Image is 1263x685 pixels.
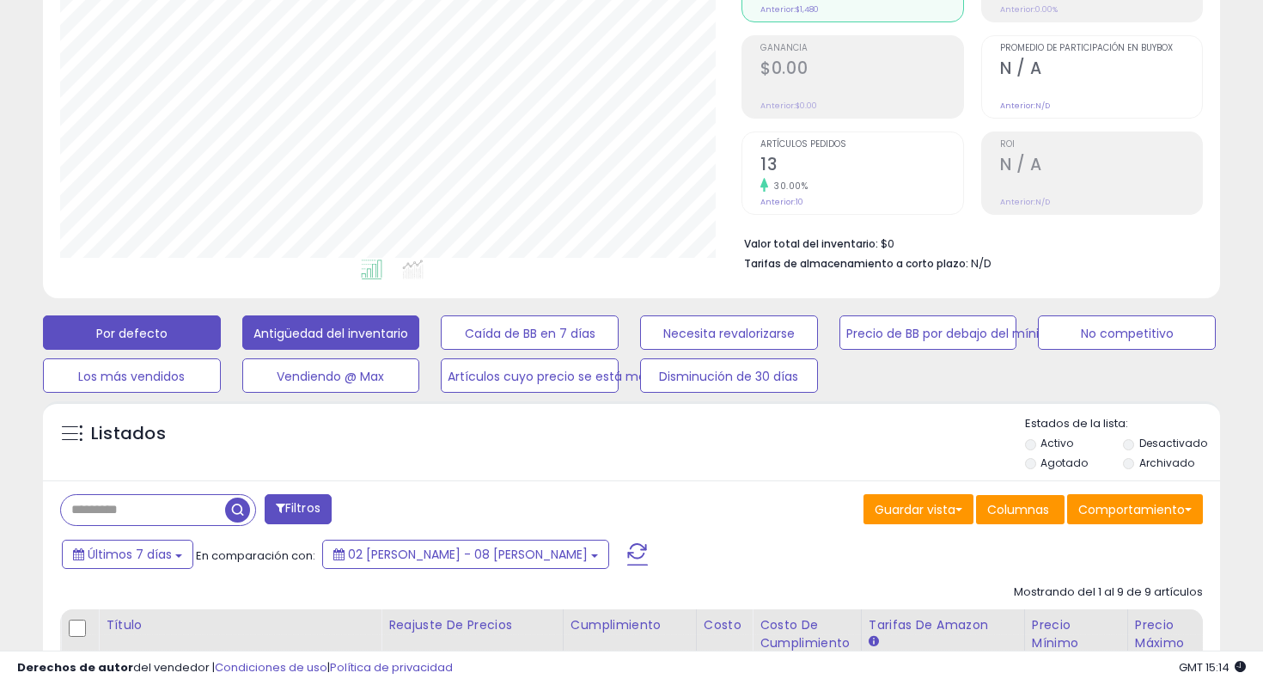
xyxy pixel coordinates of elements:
font: 02 [PERSON_NAME] - 08 [PERSON_NAME] [348,546,588,563]
font: Mostrando del 1 al 9 de 9 artículos [1014,584,1203,600]
font: Comportamiento [1078,501,1185,518]
font: 10 [796,197,803,207]
font: $0.00 [796,101,817,111]
font: Columnas [987,501,1049,518]
font: $1,480 [796,4,819,15]
font: Caída de BB en 7 días [465,325,595,342]
font: Anterior: [1000,197,1035,207]
button: Caída de BB en 7 días [441,315,619,350]
font: Promedio de participación en Buybox [1000,41,1173,54]
font: N/D [1035,197,1050,207]
a: Política de privacidad [330,659,453,676]
font: Tarifas de Amazon [869,616,988,633]
font: Anterior: [760,4,796,15]
button: Disminución de 30 días [640,358,818,393]
font: N / A [1000,153,1042,176]
button: Filtros [265,494,332,524]
a: Condiciones de uso [215,659,327,676]
button: Precio de BB por debajo del mínimo [839,315,1017,350]
font: Cumplimiento [570,616,661,633]
font: Precio de BB por debajo del mínimo [846,325,1059,342]
font: N/D [1035,101,1050,111]
font: N/D [971,255,991,272]
font: ROI [1000,138,1015,150]
button: Por defecto [43,315,221,350]
font: Activo [1040,436,1073,450]
font: Necesita revalorizarse [663,325,795,342]
font: Anterior: [760,101,796,111]
font: Vendiendo @ Max [277,368,384,385]
font: No competitivo [1081,325,1174,342]
font: En comparación con: [196,547,315,564]
font: Filtros [285,500,320,517]
button: Necesita revalorizarse [640,315,818,350]
font: Costo [704,616,741,633]
font: Los más vendidos [78,368,185,385]
font: Derechos de autor [17,659,133,676]
font: N / A [1000,57,1042,80]
button: Últimos 7 días [62,540,193,569]
font: Últimos 7 días [88,546,172,563]
font: Listados [91,421,166,445]
font: Antigüedad del inventario [253,325,408,342]
font: Anterior: [760,197,796,207]
font: Estados de la lista: [1025,415,1128,431]
font: Precio máximo [1135,616,1184,651]
font: Artículos cuyo precio se está modificando [448,368,703,385]
button: Antigüedad del inventario [242,315,420,350]
font: Anterior: [1000,101,1035,111]
font: 30.00% [774,180,808,193]
font: | [327,659,330,676]
font: 13 [760,153,777,176]
font: $0 [881,235,894,252]
font: Desactivado [1139,436,1207,450]
button: Los más vendidos [43,358,221,393]
font: Agotado [1040,456,1088,470]
font: Título [106,616,142,633]
span: 16/08/2025 15:14 GMT [1179,659,1246,676]
button: Columnas [976,495,1065,524]
font: GMT 15:14 [1179,659,1229,676]
button: Vendiendo @ Max [242,358,420,393]
font: Anterior: [1000,4,1035,15]
button: Artículos cuyo precio se está modificando [441,358,619,393]
font: Guardar vista [875,501,955,518]
font: Precio mínimo [1032,616,1078,651]
button: Guardar vista [863,494,973,525]
font: Costo de cumplimiento [760,616,850,651]
font: Disminución de 30 días [659,368,798,385]
font: Archivado [1139,456,1194,470]
font: del vendedor | [133,659,215,676]
font: Valor total del inventario: [744,236,878,251]
font: 0.00% [1035,4,1058,15]
button: 02 [PERSON_NAME] - 08 [PERSON_NAME] [322,540,609,569]
font: $0.00 [760,57,808,80]
font: Ganancia [760,41,808,54]
font: Reajuste de precios [388,616,512,633]
font: Por defecto [96,325,168,342]
button: Comportamiento [1067,494,1203,525]
font: Artículos pedidos [760,138,846,150]
button: No competitivo [1038,315,1216,350]
font: Tarifas de almacenamiento a corto plazo: [744,256,968,271]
